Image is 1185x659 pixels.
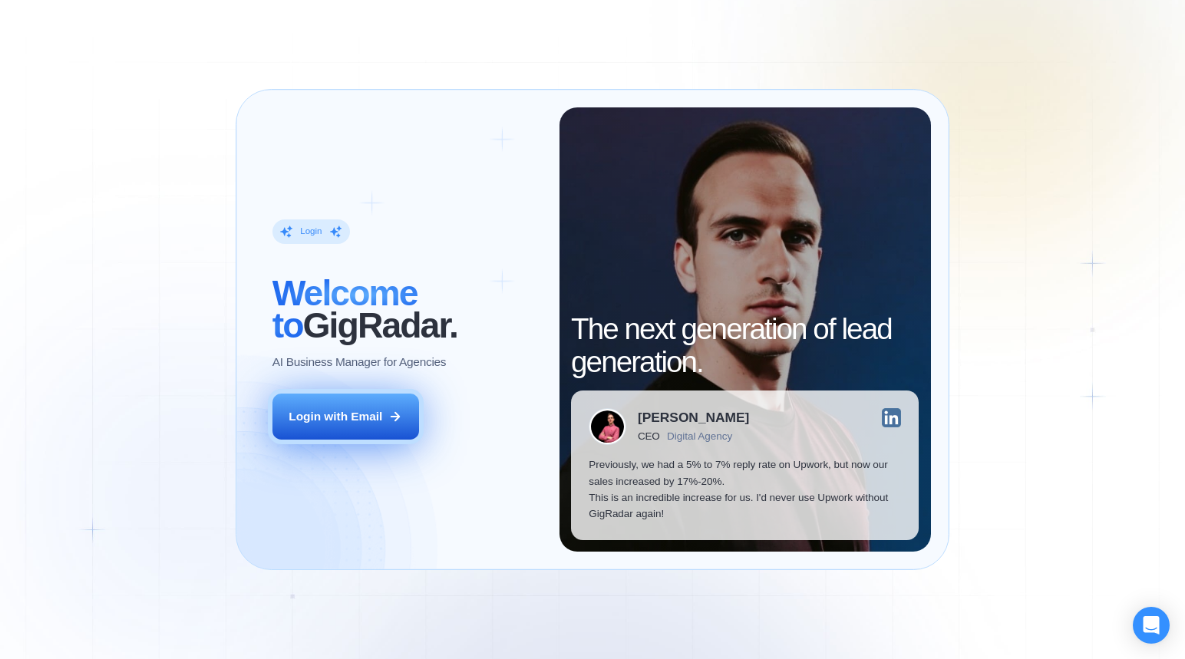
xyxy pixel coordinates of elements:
[272,277,542,342] h2: ‍ GigRadar.
[571,313,919,378] h2: The next generation of lead generation.
[289,408,382,424] div: Login with Email
[1133,607,1170,644] div: Open Intercom Messenger
[667,430,732,442] div: Digital Agency
[300,226,322,237] div: Login
[272,273,418,345] span: Welcome to
[272,354,447,370] p: AI Business Manager for Agencies
[272,394,419,440] button: Login with Email
[638,411,749,424] div: [PERSON_NAME]
[638,430,659,442] div: CEO
[589,456,901,522] p: Previously, we had a 5% to 7% reply rate on Upwork, but now our sales increased by 17%-20%. This ...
